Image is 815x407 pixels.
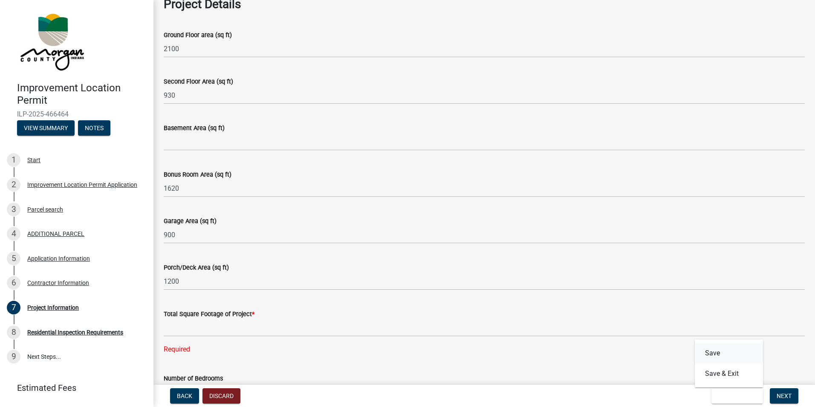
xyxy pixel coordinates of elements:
[27,256,90,262] div: Application Information
[27,305,79,311] div: Project Information
[164,125,225,131] label: Basement Area (sq ft)
[177,392,192,399] span: Back
[164,311,254,317] label: Total Square Footage of Project
[164,79,233,85] label: Second Floor Area (sq ft)
[695,343,763,363] button: Save
[17,82,147,107] h4: Improvement Location Permit
[17,9,86,73] img: Morgan County, Indiana
[695,340,763,387] div: Save & Exit
[78,125,110,132] wm-modal-confirm: Notes
[7,326,20,339] div: 8
[27,182,137,188] div: Improvement Location Permit Application
[7,153,20,167] div: 1
[27,280,89,286] div: Contractor Information
[17,120,75,136] button: View Summary
[170,388,199,404] button: Back
[164,376,223,382] label: Number of Bedrooms
[202,388,240,404] button: Discard
[770,388,798,404] button: Next
[27,206,63,212] div: Parcel search
[7,227,20,241] div: 4
[164,344,805,355] div: Required
[7,379,140,396] a: Estimated Fees
[695,363,763,384] button: Save & Exit
[27,231,84,237] div: ADDITIONAL PARCEL
[7,178,20,192] div: 2
[17,110,136,118] span: ILP-2025-466464
[777,392,792,399] span: Next
[27,157,40,163] div: Start
[7,276,20,290] div: 6
[7,203,20,216] div: 3
[164,32,232,38] label: Ground Floor area (sq ft)
[164,218,217,224] label: Garage Area (sq ft)
[78,120,110,136] button: Notes
[7,252,20,265] div: 5
[7,350,20,363] div: 9
[711,388,763,404] button: Save & Exit
[164,265,229,271] label: Porch/Deck Area (sq ft)
[164,172,231,178] label: Bonus Room Area (sq ft)
[27,329,123,335] div: Residential Inspection Requirements
[7,301,20,314] div: 7
[718,392,751,399] span: Save & Exit
[17,125,75,132] wm-modal-confirm: Summary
